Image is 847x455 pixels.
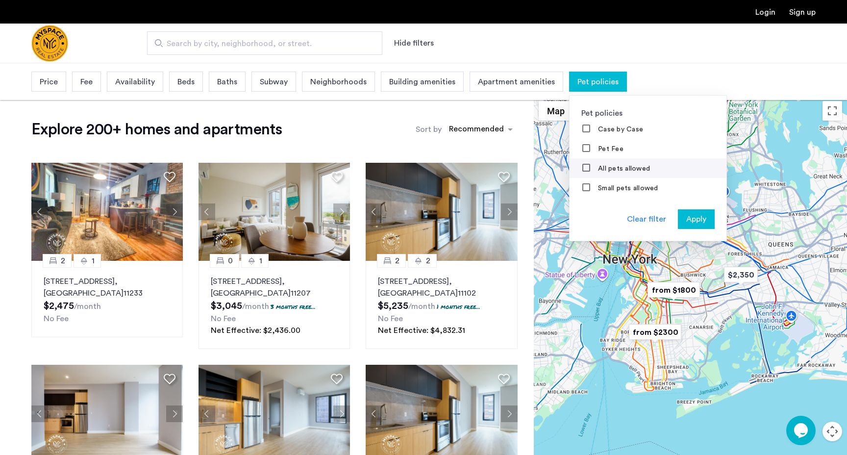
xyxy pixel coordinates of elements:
span: Availability [115,76,155,88]
img: logo [31,25,68,62]
input: Apartment Search [147,31,382,55]
span: Building amenities [389,76,455,88]
div: Pet policies [570,96,726,119]
a: Registration [789,8,816,16]
a: Login [755,8,775,16]
span: Apartment amenities [478,76,555,88]
label: Pet Fee [596,145,623,153]
label: Case by Case [596,126,643,133]
span: Subway [260,76,288,88]
span: Pet policies [577,76,619,88]
span: Fee [80,76,93,88]
span: Baths [217,76,237,88]
a: Cazamio Logo [31,25,68,62]
span: Search by city, neighborhood, or street. [167,38,355,50]
span: Price [40,76,58,88]
iframe: chat widget [786,416,818,445]
button: Show or hide filters [394,37,434,49]
div: Clear filter [627,213,666,225]
span: Apply [686,213,706,225]
label: Small pets allowed [596,184,658,192]
span: Neighborhoods [310,76,367,88]
button: button [678,209,715,229]
span: Beds [177,76,195,88]
label: All pets allowed [596,165,650,173]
